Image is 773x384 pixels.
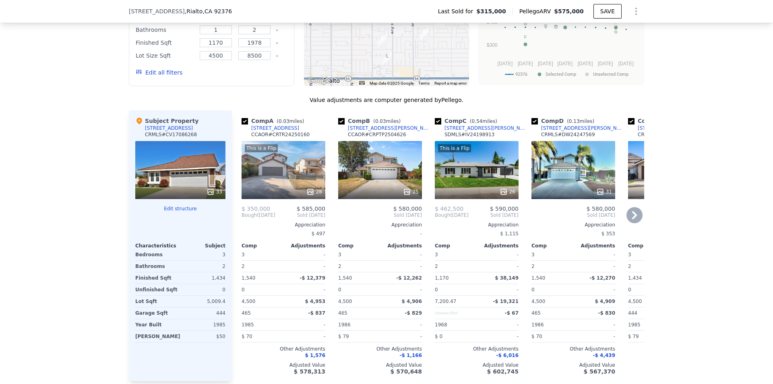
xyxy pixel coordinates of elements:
div: [PERSON_NAME] [135,331,180,342]
span: $ 4,953 [305,299,325,304]
span: Last Sold for [438,7,477,15]
div: - [285,284,325,295]
div: 1985 [182,319,225,330]
span: -$ 830 [598,310,615,316]
span: 7,200.47 [435,299,456,304]
span: $ 0 [435,334,442,339]
span: -$ 12,270 [589,275,615,281]
span: 1,170 [435,275,449,281]
div: Adjustments [477,243,519,249]
div: Comp A [242,117,307,125]
div: - [478,319,519,330]
div: 2 [531,261,572,272]
span: Sold [DATE] [338,212,422,218]
a: [STREET_ADDRESS][PERSON_NAME] [338,125,432,131]
div: - [382,284,422,295]
span: $ 590,000 [490,205,519,212]
div: [STREET_ADDRESS][PERSON_NAME] [348,125,432,131]
span: 0.13 [569,118,580,124]
button: Keyboard shortcuts [359,81,365,85]
div: Lot Size Sqft [136,50,195,61]
div: CRMLS # CV17086268 [145,131,197,138]
div: Comp D [531,117,597,125]
button: Clear [275,29,279,32]
span: $575,000 [554,8,584,15]
div: - [478,331,519,342]
div: 28 [306,188,322,196]
div: Comp [435,243,477,249]
div: Lot Sqft [135,296,179,307]
button: Clear [275,42,279,45]
text: [DATE] [618,61,634,66]
span: $ 79 [628,334,639,339]
text: Selected Comp [546,72,576,77]
text: Unselected Comp [593,72,628,77]
div: 1985 [628,319,668,330]
div: 603 E Van Koevering St [378,34,387,48]
div: 1986 [531,319,572,330]
span: Sold [DATE] [531,212,615,218]
div: Other Adjustments [531,346,615,352]
span: $ 567,370 [584,368,615,375]
img: Google [306,76,333,86]
div: Value adjustments are computer generated by Pellego . [129,96,644,104]
div: Unspecified [435,307,475,319]
span: Pellego ARV [519,7,554,15]
span: Bought [242,212,259,218]
span: $ 462,500 [435,205,463,212]
div: - [285,319,325,330]
span: 3 [531,252,535,257]
span: 1,434 [628,275,642,281]
div: - [478,284,519,295]
div: 1986 [338,319,378,330]
span: 0.54 [471,118,482,124]
div: - [285,261,325,272]
span: $ 4,909 [595,299,615,304]
div: Appreciation [242,222,325,228]
div: Other Adjustments [242,346,325,352]
span: ( miles) [467,118,500,124]
div: CRMLS # CV25077978 [638,131,690,138]
span: $ 4,906 [402,299,422,304]
div: 1985 [242,319,282,330]
div: 2 [435,261,475,272]
div: This is a Flip [245,144,278,152]
div: - [382,319,422,330]
span: ( miles) [273,118,307,124]
span: 3 [435,252,438,257]
div: 25 [403,188,419,196]
div: Other Adjustments [338,346,422,352]
span: 4,500 [338,299,352,304]
div: Comp [531,243,573,249]
span: -$ 19,321 [493,299,519,304]
div: Comp [628,243,670,249]
text: $400 [487,19,498,25]
div: 3 [182,249,225,260]
text: F [524,35,527,39]
div: 785 N Burney Street [420,27,429,41]
span: $ 602,745 [487,368,519,375]
span: 0.03 [279,118,289,124]
span: 444 [628,310,637,316]
span: $ 70 [531,334,542,339]
div: Adjusted Value [531,362,615,368]
div: SDMLS # IV24198913 [444,131,494,138]
div: Comp E [628,117,693,125]
text: 92376 [515,72,527,77]
div: Finished Sqft [135,272,179,284]
span: $ 580,000 [587,205,615,212]
span: Sold [DATE] [469,212,519,218]
div: 1,434 [182,272,225,284]
span: $ 79 [338,334,349,339]
div: [STREET_ADDRESS][PERSON_NAME] [541,125,625,131]
span: $ 38,149 [495,275,519,281]
span: 465 [338,310,347,316]
div: 1968 [435,319,475,330]
div: Adjusted Value [242,362,325,368]
div: [STREET_ADDRESS] [251,125,299,131]
span: , Rialto [185,7,232,15]
div: 31 [596,188,612,196]
div: Appreciation [435,222,519,228]
div: Adjustments [573,243,615,249]
text: [DATE] [558,61,573,66]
